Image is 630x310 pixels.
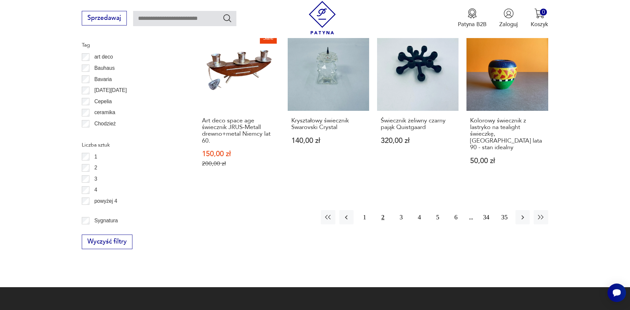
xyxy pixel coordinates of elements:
p: Patyna B2B [458,21,487,28]
button: Sprzedawaj [82,11,126,25]
img: Ikonka użytkownika [504,8,514,19]
p: Zaloguj [499,21,518,28]
a: Kolorowy świecznik z lastryko na tealight świeczkę, Niemcy lata 90 - stan idealnyKolorowy świeczn... [466,29,548,182]
a: Ikona medaluPatyna B2B [458,8,487,28]
p: powyżej 4 [94,197,117,205]
img: Ikona koszyka [534,8,545,19]
p: Cepelia [94,97,112,106]
button: Wyczyść filtry [82,235,132,249]
p: 140,00 zł [291,137,366,144]
button: Zaloguj [499,8,518,28]
p: Tag [82,41,179,49]
button: 1 [358,210,372,224]
a: Świecznik żeliwny czarny pająk QuistgaardŚwiecznik żeliwny czarny pająk Quistgaard320,00 zł [377,29,459,182]
p: ceramika [94,108,115,117]
h3: Kolorowy świecznik z lastryko na tealight świeczkę, [GEOGRAPHIC_DATA] lata 90 - stan idealny [470,117,545,151]
p: 1 [94,153,97,161]
a: Kryształowy świecznik Swarovski CrystalKryształowy świecznik Swarovski Crystal140,00 zł [288,29,369,182]
p: 4 [94,186,97,194]
button: 34 [479,210,493,224]
p: [DATE][DATE] [94,86,127,95]
button: 35 [497,210,511,224]
p: 3 [94,175,97,183]
button: Patyna B2B [458,8,487,28]
p: Sygnatura [94,216,118,225]
h3: Świecznik żeliwny czarny pająk Quistgaard [381,117,455,131]
button: 6 [449,210,463,224]
button: 0Koszyk [531,8,548,28]
p: 320,00 zł [381,137,455,144]
p: 2 [94,163,97,172]
p: 150,00 zł [202,151,276,157]
button: 2 [376,210,390,224]
p: art deco [94,53,113,61]
button: 4 [412,210,426,224]
img: Ikona medalu [467,8,477,19]
p: Bavaria [94,75,112,84]
a: SaleArt deco space age świecznik JRUS‑Metall drewno+metal Niemcy lat 60.Art deco space age świecz... [198,29,280,182]
button: 3 [394,210,408,224]
p: Ćmielów [94,130,114,139]
button: 5 [431,210,445,224]
p: Koszyk [531,21,548,28]
p: 50,00 zł [470,157,545,164]
p: 200,00 zł [202,160,276,167]
div: 0 [540,9,547,16]
img: Patyna - sklep z meblami i dekoracjami vintage [306,1,339,34]
h3: Kryształowy świecznik Swarovski Crystal [291,117,366,131]
a: Sprzedawaj [82,16,126,21]
p: Chodzież [94,119,116,128]
p: Liczba sztuk [82,141,179,149]
p: Bauhaus [94,64,115,72]
button: Szukaj [222,13,232,23]
h3: Art deco space age świecznik JRUS‑Metall drewno+metal Niemcy lat 60. [202,117,276,145]
iframe: Smartsupp widget button [607,284,626,302]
